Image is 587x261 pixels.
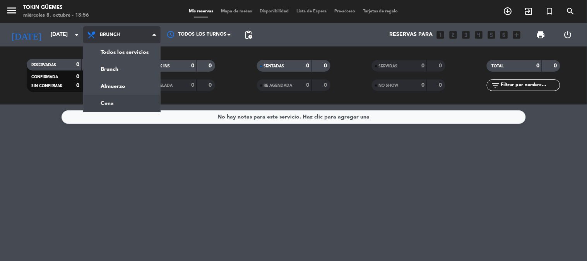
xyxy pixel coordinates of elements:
a: Almuerzo [84,78,160,95]
span: Pre-acceso [330,9,359,14]
i: turned_in_not [545,7,554,16]
div: No hay notas para este servicio. Haz clic para agregar una [217,113,370,122]
span: Reservas para [389,32,433,38]
i: power_settings_new [563,30,572,39]
strong: 0 [209,82,214,88]
a: Cena [84,95,160,112]
span: Lista de Espera [293,9,330,14]
span: SERVIDAS [379,64,398,68]
strong: 0 [191,63,194,69]
span: NO SHOW [379,84,399,88]
span: Disponibilidad [256,9,293,14]
i: filter_list [491,81,500,90]
strong: 0 [76,74,79,79]
span: SENTADAS [264,64,284,68]
i: exit_to_app [524,7,534,16]
span: Brunch [100,32,120,38]
i: looks_4 [474,30,484,40]
span: pending_actions [244,30,253,39]
span: SIN CONFIRMAR [31,84,62,88]
i: looks_5 [486,30,496,40]
span: CANCELADA [149,84,173,88]
strong: 0 [537,63,540,69]
i: looks_two [448,30,458,40]
a: Todos los servicios [84,44,160,61]
strong: 0 [421,63,424,69]
strong: 0 [306,63,310,69]
strong: 0 [191,82,194,88]
span: RE AGENDADA [264,84,293,88]
span: RESERVADAS [31,63,56,67]
span: print [536,30,546,39]
strong: 0 [554,63,559,69]
strong: 0 [76,83,79,88]
span: Tarjetas de regalo [359,9,402,14]
strong: 0 [439,82,443,88]
div: LOG OUT [554,23,581,46]
input: Filtrar por nombre... [500,81,560,89]
strong: 0 [306,82,310,88]
strong: 0 [324,82,329,88]
i: add_box [512,30,522,40]
div: miércoles 8. octubre - 18:56 [23,12,89,19]
span: Mis reservas [185,9,217,14]
i: looks_3 [461,30,471,40]
span: TOTAL [491,64,503,68]
strong: 0 [439,63,443,69]
div: Tokin Güemes [23,4,89,12]
i: looks_one [435,30,445,40]
span: Mapa de mesas [217,9,256,14]
i: menu [6,5,17,16]
strong: 0 [209,63,214,69]
i: [DATE] [6,26,47,43]
strong: 0 [421,82,424,88]
i: search [566,7,575,16]
strong: 0 [76,62,79,67]
i: add_circle_outline [503,7,513,16]
i: arrow_drop_down [72,30,81,39]
strong: 0 [324,63,329,69]
i: looks_6 [499,30,509,40]
span: CONFIRMADA [31,75,58,79]
a: Brunch [84,61,160,78]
